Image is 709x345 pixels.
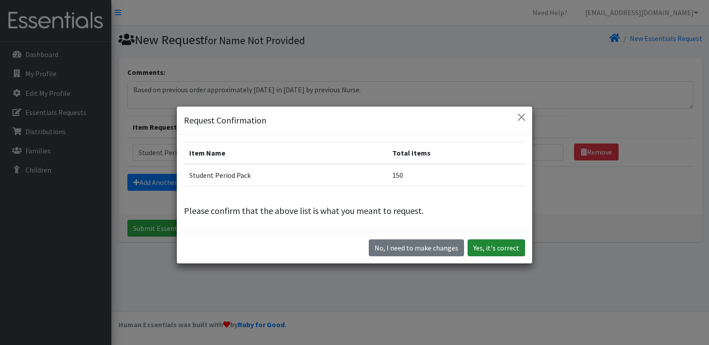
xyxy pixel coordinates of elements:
td: 150 [387,164,525,186]
th: Total Items [387,142,525,164]
button: No I need to make changes [369,239,464,256]
th: Item Name [184,142,387,164]
p: Please confirm that the above list is what you meant to request. [184,204,525,218]
button: Yes, it's correct [468,239,525,256]
h5: Request Confirmation [184,114,266,127]
td: Student Period Pack [184,164,387,186]
button: Close [514,110,529,124]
